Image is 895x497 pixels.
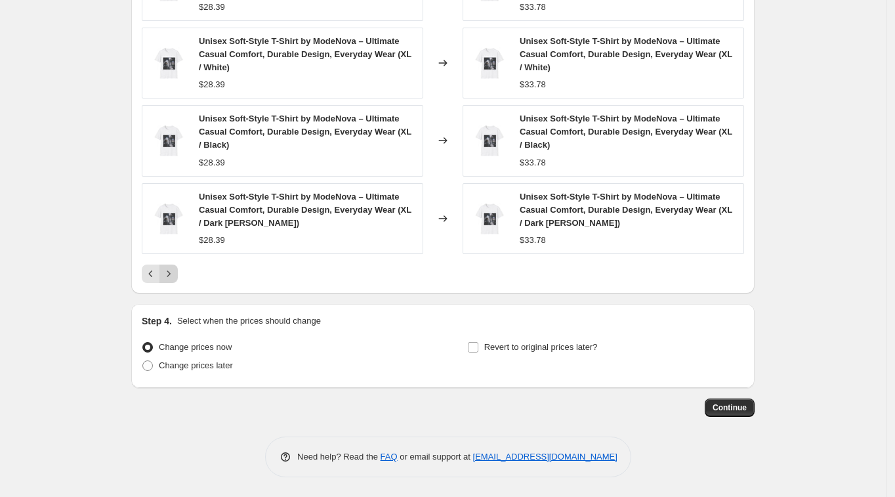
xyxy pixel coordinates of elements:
[520,114,732,150] span: Unisex Soft-Style T-Shirt by ModeNova – Ultimate Casual Comfort, Durable Design, Everyday Wear (X...
[149,199,188,238] img: 2904239129205620749_2048_80x.jpg
[470,43,509,83] img: 2904239129205620749_2048_80x.jpg
[520,234,546,247] div: $33.78
[159,342,232,352] span: Change prices now
[470,121,509,160] img: 2904239129205620749_2048_80x.jpg
[470,199,509,238] img: 2904239129205620749_2048_80x.jpg
[149,121,188,160] img: 2904239129205620749_2048_80x.jpg
[199,192,411,228] span: Unisex Soft-Style T-Shirt by ModeNova – Ultimate Casual Comfort, Durable Design, Everyday Wear (X...
[142,265,178,283] nav: Pagination
[520,156,546,169] div: $33.78
[142,314,172,328] h2: Step 4.
[199,1,225,14] div: $28.39
[199,156,225,169] div: $28.39
[520,1,546,14] div: $33.78
[520,36,732,72] span: Unisex Soft-Style T-Shirt by ModeNova – Ultimate Casual Comfort, Durable Design, Everyday Wear (X...
[159,360,233,370] span: Change prices later
[199,114,411,150] span: Unisex Soft-Style T-Shirt by ModeNova – Ultimate Casual Comfort, Durable Design, Everyday Wear (X...
[520,192,732,228] span: Unisex Soft-Style T-Shirt by ModeNova – Ultimate Casual Comfort, Durable Design, Everyday Wear (X...
[159,265,178,283] button: Next
[142,265,160,283] button: Previous
[520,78,546,91] div: $33.78
[177,314,321,328] p: Select when the prices should change
[149,43,188,83] img: 2904239129205620749_2048_80x.jpg
[705,399,755,417] button: Continue
[484,342,598,352] span: Revert to original prices later?
[713,402,747,413] span: Continue
[473,452,617,462] a: [EMAIL_ADDRESS][DOMAIN_NAME]
[398,452,473,462] span: or email support at
[199,36,411,72] span: Unisex Soft-Style T-Shirt by ModeNova – Ultimate Casual Comfort, Durable Design, Everyday Wear (X...
[381,452,398,462] a: FAQ
[199,78,225,91] div: $28.39
[297,452,381,462] span: Need help? Read the
[199,234,225,247] div: $28.39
